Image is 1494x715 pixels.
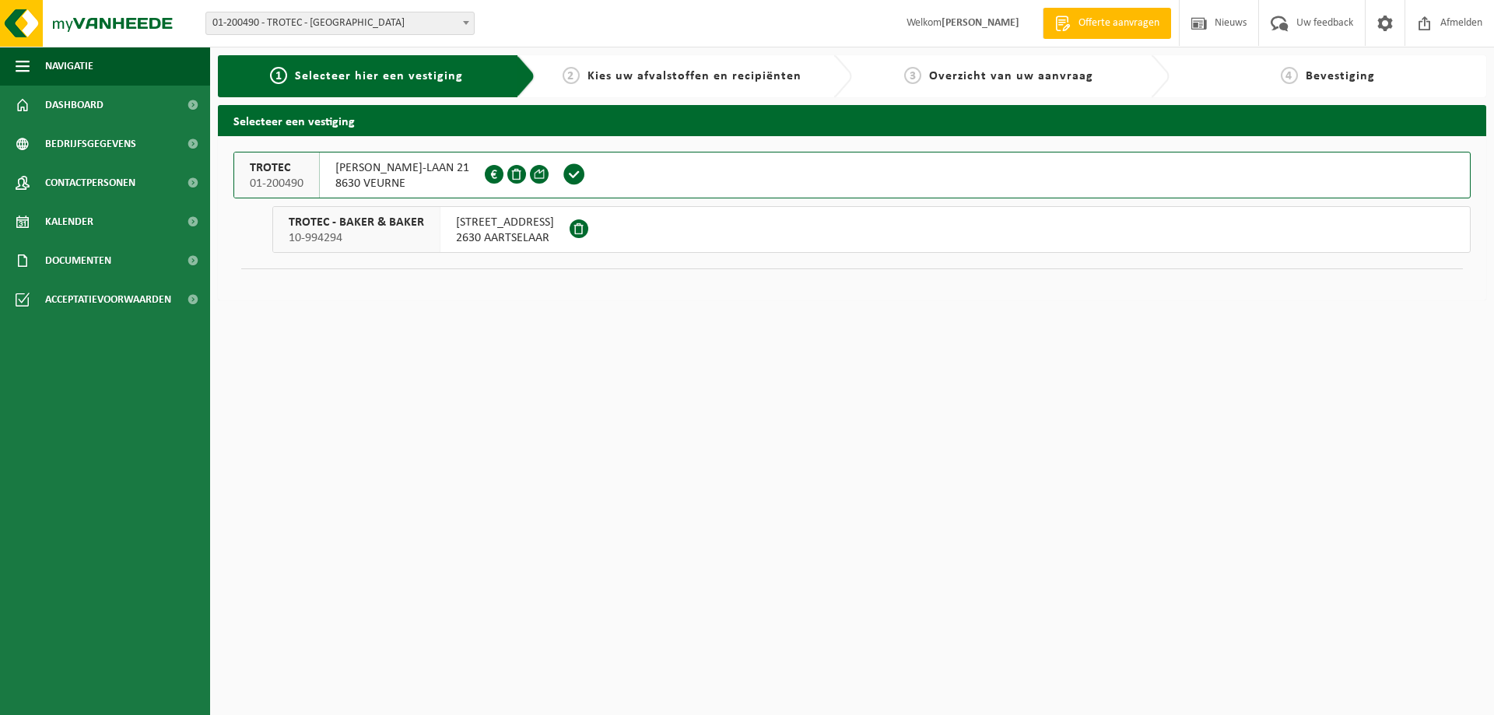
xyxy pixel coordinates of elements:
[929,70,1093,82] span: Overzicht van uw aanvraag
[45,124,136,163] span: Bedrijfsgegevens
[272,206,1471,253] button: TROTEC - BAKER & BAKER 10-994294 [STREET_ADDRESS]2630 AARTSELAAR
[335,160,469,176] span: [PERSON_NAME]-LAAN 21
[335,176,469,191] span: 8630 VEURNE
[1306,70,1375,82] span: Bevestiging
[904,67,921,84] span: 3
[942,17,1019,29] strong: [PERSON_NAME]
[289,215,424,230] span: TROTEC - BAKER & BAKER
[45,47,93,86] span: Navigatie
[45,163,135,202] span: Contactpersonen
[45,280,171,319] span: Acceptatievoorwaarden
[1281,67,1298,84] span: 4
[233,152,1471,198] button: TROTEC 01-200490 [PERSON_NAME]-LAAN 218630 VEURNE
[206,12,474,34] span: 01-200490 - TROTEC - VEURNE
[205,12,475,35] span: 01-200490 - TROTEC - VEURNE
[45,202,93,241] span: Kalender
[45,86,103,124] span: Dashboard
[250,176,303,191] span: 01-200490
[270,67,287,84] span: 1
[563,67,580,84] span: 2
[250,160,303,176] span: TROTEC
[456,230,554,246] span: 2630 AARTSELAAR
[45,241,111,280] span: Documenten
[295,70,463,82] span: Selecteer hier een vestiging
[289,230,424,246] span: 10-994294
[1043,8,1171,39] a: Offerte aanvragen
[1075,16,1163,31] span: Offerte aanvragen
[587,70,801,82] span: Kies uw afvalstoffen en recipiënten
[456,215,554,230] span: [STREET_ADDRESS]
[218,105,1486,135] h2: Selecteer een vestiging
